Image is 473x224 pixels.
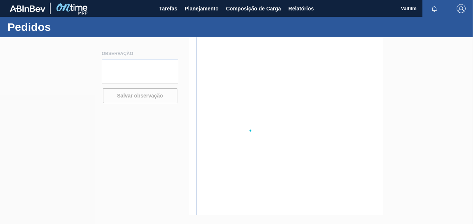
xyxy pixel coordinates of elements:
[185,4,219,13] span: Planejamento
[226,4,281,13] span: Composição de Carga
[457,4,466,13] img: Logout
[10,5,45,12] img: TNhmsLtSVTkK8tSr43FrP2fwEKptu5GPRR3wAAAABJRU5ErkJggg==
[7,23,139,31] h1: Pedidos
[289,4,314,13] span: Relatórios
[422,3,446,14] button: Notificações
[159,4,177,13] span: Tarefas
